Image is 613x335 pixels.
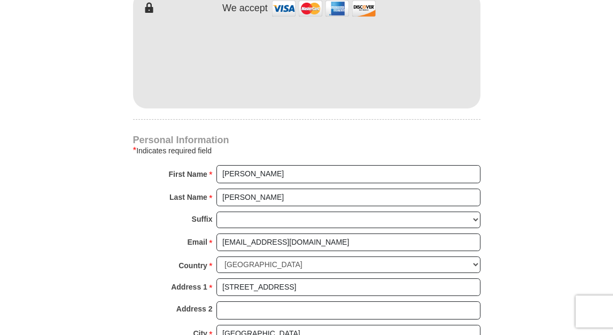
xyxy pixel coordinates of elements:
[222,3,268,14] h4: We accept
[133,144,480,157] div: Indicates required field
[176,301,213,316] strong: Address 2
[169,190,207,205] strong: Last Name
[133,136,480,144] h4: Personal Information
[192,212,213,227] strong: Suffix
[179,258,207,273] strong: Country
[188,235,207,250] strong: Email
[171,279,207,294] strong: Address 1
[169,167,207,182] strong: First Name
